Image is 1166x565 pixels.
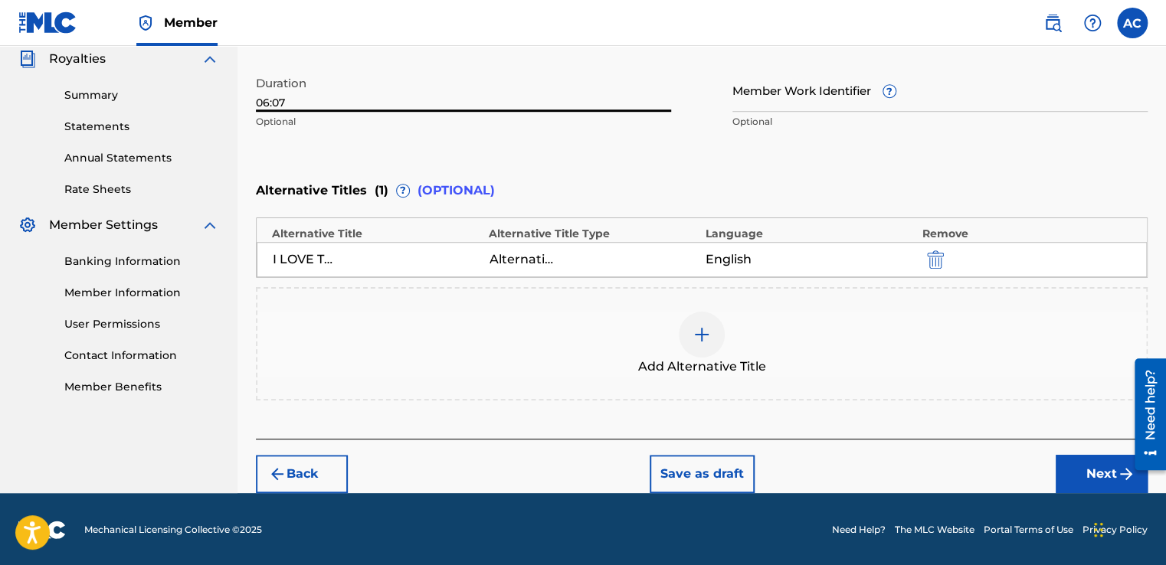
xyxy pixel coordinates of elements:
[64,348,219,364] a: Contact Information
[375,181,388,200] span: ( 1 )
[693,325,711,344] img: add
[136,14,155,32] img: Top Rightsholder
[489,226,698,242] div: Alternative Title Type
[18,216,37,234] img: Member Settings
[984,523,1073,537] a: Portal Terms of Use
[883,85,896,97] span: ?
[64,150,219,166] a: Annual Statements
[397,185,409,197] span: ?
[256,115,671,129] p: Optional
[268,465,287,483] img: 7ee5dd4eb1f8a8e3ef2f.svg
[418,181,495,200] span: (OPTIONAL)
[164,14,218,31] span: Member
[1094,507,1103,553] div: Drag
[1037,8,1068,38] a: Public Search
[201,216,219,234] img: expand
[1117,465,1135,483] img: f7272a7cc735f4ea7f67.svg
[1089,492,1166,565] iframe: Chat Widget
[1117,8,1148,38] div: User Menu
[272,226,481,242] div: Alternative Title
[64,87,219,103] a: Summary
[1083,14,1102,32] img: help
[895,523,974,537] a: The MLC Website
[64,379,219,395] a: Member Benefits
[927,250,944,269] img: 12a2ab48e56ec057fbd8.svg
[638,358,766,376] span: Add Alternative Title
[922,226,1132,242] div: Remove
[1043,14,1062,32] img: search
[49,50,106,68] span: Royalties
[64,285,219,301] a: Member Information
[64,119,219,135] a: Statements
[84,523,262,537] span: Mechanical Licensing Collective © 2025
[1123,353,1166,476] iframe: Resource Center
[64,316,219,332] a: User Permissions
[64,181,219,198] a: Rate Sheets
[650,455,755,493] button: Save as draft
[49,216,158,234] span: Member Settings
[256,455,348,493] button: Back
[18,521,66,539] img: logo
[256,181,367,200] span: Alternative Titles
[732,115,1148,129] p: Optional
[64,253,219,269] a: Banking Information
[1077,8,1108,38] div: Help
[706,226,915,242] div: Language
[18,11,77,34] img: MLC Logo
[18,50,37,68] img: Royalties
[832,523,886,537] a: Need Help?
[1082,523,1148,537] a: Privacy Policy
[201,50,219,68] img: expand
[1056,455,1148,493] button: Next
